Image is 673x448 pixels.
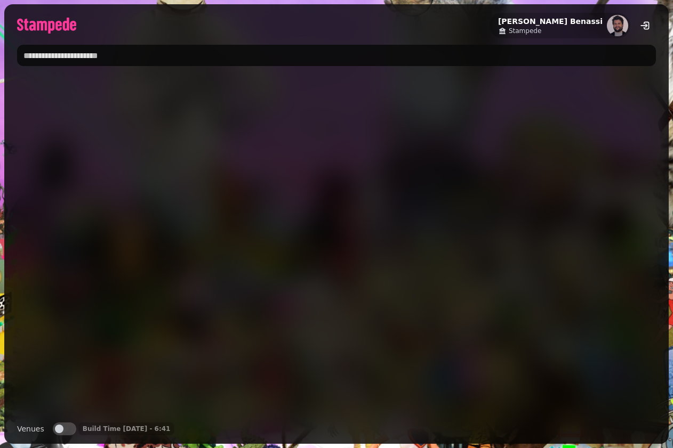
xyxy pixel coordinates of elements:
[498,16,603,27] h2: [PERSON_NAME] Benassi
[509,27,541,35] span: Stampede
[635,15,656,36] button: logout
[83,425,171,433] p: Build Time [DATE] - 6:41
[17,18,76,34] img: logo
[498,27,603,35] a: Stampede
[17,422,44,435] label: Venues
[607,15,628,36] img: aHR0cHM6Ly93d3cuZ3JhdmF0YXIuY29tL2F2YXRhci9mNWJlMmFiYjM4MjBmMGYzOTE3MzVlNWY5MTA5YzdkYz9zPTE1MCZkP...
